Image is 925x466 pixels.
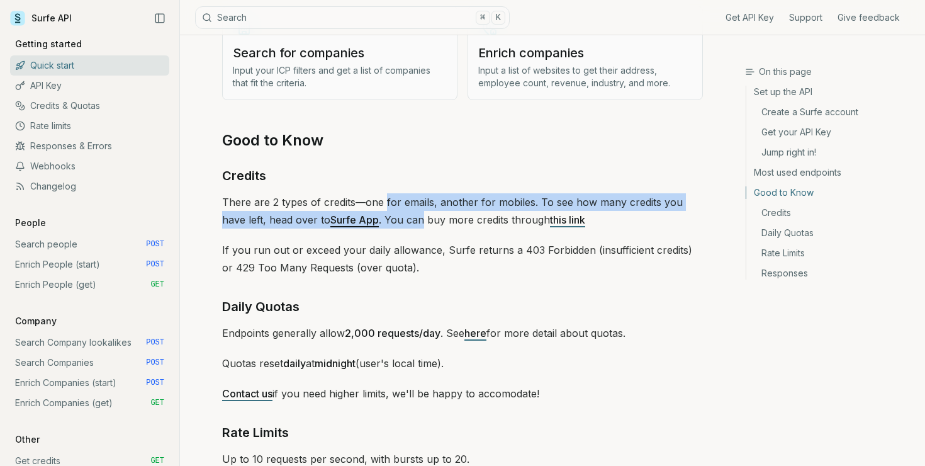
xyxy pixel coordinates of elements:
[146,239,164,249] span: POST
[478,64,692,89] p: Input a list of websites to get their address, employee count, revenue, industry, and more.
[550,213,585,226] a: this link
[10,96,169,116] a: Credits & Quotas
[222,193,703,229] p: There are 2 types of credits—one for emails, another for mobiles. To see how many credits you hav...
[746,223,915,243] a: Daily Quotas
[10,136,169,156] a: Responses & Errors
[222,130,323,151] a: Good to Know
[150,280,164,290] span: GET
[10,353,169,373] a: Search Companies POST
[476,11,490,25] kbd: ⌘
[726,11,774,24] a: Get API Key
[10,234,169,254] a: Search people POST
[746,263,915,280] a: Responses
[746,122,915,142] a: Get your API Key
[746,162,915,183] a: Most used endpoints
[10,156,169,176] a: Webhooks
[10,254,169,275] a: Enrich People (start) POST
[10,332,169,353] a: Search Company lookalikes POST
[222,241,703,276] p: If you run out or exceed your daily allowance, Surfe returns a 403 Forbidden (insufficient credit...
[789,11,822,24] a: Support
[222,355,703,372] p: Quotas reset at (user's local time).
[10,76,169,96] a: API Key
[838,11,900,24] a: Give feedback
[222,166,266,186] a: Credits
[150,9,169,28] button: Collapse Sidebar
[10,275,169,295] a: Enrich People (get) GET
[10,373,169,393] a: Enrich Companies (start) POST
[746,203,915,223] a: Credits
[146,358,164,368] span: POST
[10,9,72,28] a: Surfe API
[10,217,51,229] p: People
[150,398,164,408] span: GET
[146,259,164,270] span: POST
[491,11,505,25] kbd: K
[330,213,379,226] a: Surfe App
[222,385,703,402] p: if you need higher limits, we'll be happy to accomodate!
[464,327,486,339] a: here
[222,387,272,400] a: Contact us
[233,44,447,62] h3: Search for companies
[345,327,440,339] strong: 2,000 requests/day
[468,6,703,100] a: Enrich companiesInput a list of websites to get their address, employee count, revenue, industry,...
[745,65,915,78] h3: On this page
[746,183,915,203] a: Good to Know
[146,338,164,348] span: POST
[195,6,510,29] button: Search⌘K
[746,243,915,263] a: Rate Limits
[10,116,169,136] a: Rate limits
[10,38,87,50] p: Getting started
[10,393,169,413] a: Enrich Companies (get) GET
[10,55,169,76] a: Quick start
[10,315,62,327] p: Company
[10,176,169,196] a: Changelog
[10,433,45,446] p: Other
[222,297,300,317] a: Daily Quotas
[746,142,915,162] a: Jump right in!
[283,357,306,370] strong: daily
[315,357,356,370] strong: midnight
[222,423,289,443] a: Rate Limits
[146,378,164,388] span: POST
[222,324,703,342] p: Endpoints generally allow . See for more detail about quotas.
[150,456,164,466] span: GET
[233,64,447,89] p: Input your ICP filters and get a list of companies that fit the criteria.
[222,6,457,100] a: Search for companiesInput your ICP filters and get a list of companies that fit the criteria.
[478,44,692,62] h3: Enrich companies
[746,86,915,102] a: Set up the API
[746,102,915,122] a: Create a Surfe account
